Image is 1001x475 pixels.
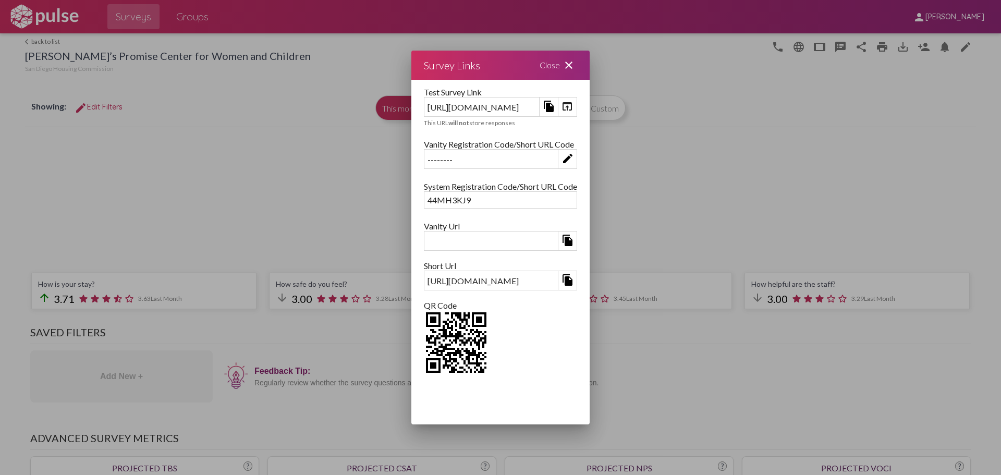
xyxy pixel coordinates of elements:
[424,300,577,310] div: QR Code
[424,181,577,191] div: System Registration Code/Short URL Code
[561,152,574,165] mat-icon: edit
[424,310,489,375] img: 2Q==
[527,51,590,80] div: Close
[448,119,469,127] b: will not
[424,273,558,289] div: [URL][DOMAIN_NAME]
[424,139,577,149] div: Vanity Registration Code/Short URL Code
[424,221,577,231] div: Vanity Url
[561,234,574,247] mat-icon: file_copy
[561,100,573,113] mat-icon: open_in_browser
[424,119,577,127] div: This URL store responses
[561,274,574,286] mat-icon: file_copy
[424,99,539,115] div: [URL][DOMAIN_NAME]
[424,87,577,97] div: Test Survey Link
[424,261,577,271] div: Short Url
[563,59,575,71] mat-icon: close
[424,57,480,74] div: Survey Links
[424,151,558,167] div: --------
[424,192,577,208] div: 44MH3KJ9
[543,100,555,113] mat-icon: file_copy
